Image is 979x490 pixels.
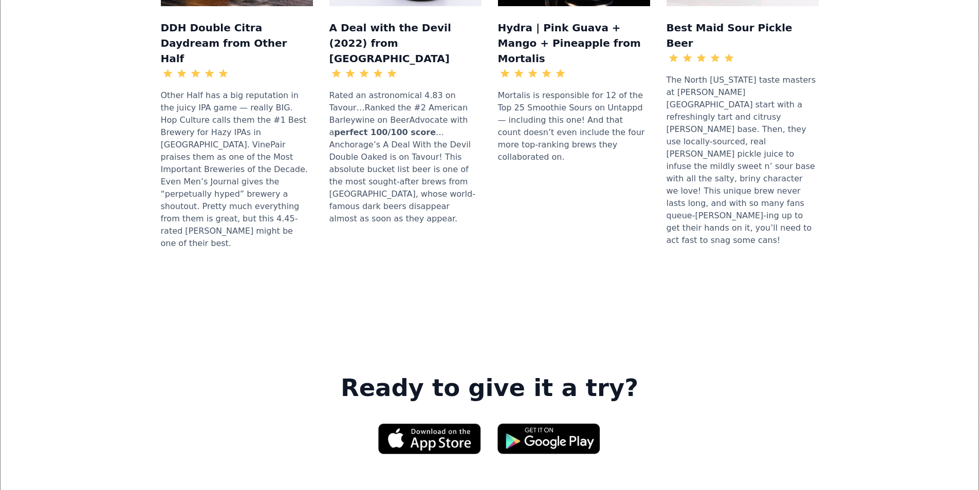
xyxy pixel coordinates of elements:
[667,69,819,252] div: The North [US_STATE] taste masters at [PERSON_NAME][GEOGRAPHIC_DATA] start with a refreshingly ta...
[399,67,417,80] div: 4.83
[230,67,249,80] div: 4.45
[341,374,638,403] strong: Ready to give it a try?
[161,84,313,255] div: Other Half has a big reputation in the juicy IPA game — really BIG. Hop Culture calls them the #1...
[567,67,586,80] div: 4.48
[736,52,754,64] div: 3.46
[334,127,436,137] strong: perfect 100/100 score
[498,84,650,168] div: Mortalis is responsible for 12 of the Top 25 Smoothie Sours on Untappd — including this one! And ...
[329,18,482,66] h3: A Deal with the Devil (2022) from [GEOGRAPHIC_DATA]
[329,84,482,230] div: Rated an astronomical 4.83 on Tavour…Ranked the #2 American Barleywine on BeerAdvocate with a …An...
[667,18,819,51] h3: Best Maid Sour Pickle Beer
[498,18,650,66] h3: Hydra | Pink Guava + Mango + Pineapple from Mortalis
[161,18,313,66] h3: DDH Double Citra Daydream from Other Half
